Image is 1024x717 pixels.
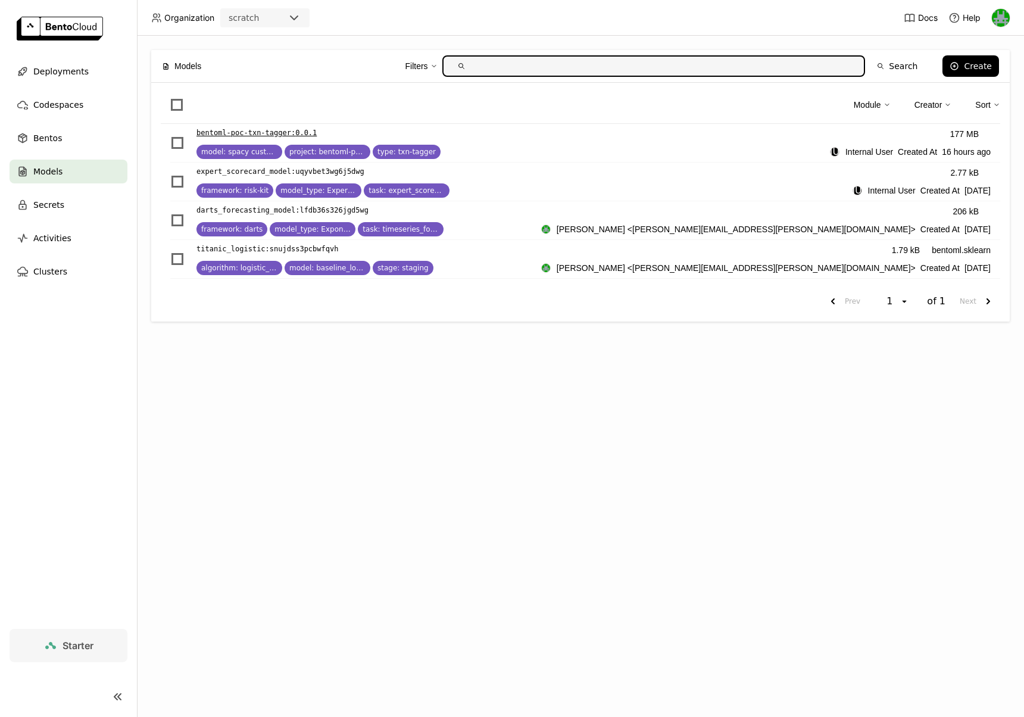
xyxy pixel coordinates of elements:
p: titanic_logistic : snujdss3pcbwfqvh [196,243,338,255]
li: List item [161,124,1000,163]
button: previous page. current page 1 of 1 [821,291,865,312]
svg: open [900,297,909,306]
div: Internal User [830,147,839,157]
span: task: timeseries_forecasting [363,225,439,234]
p: expert_scorecard_model : uqyvbet3wg6j5dwg [196,166,364,177]
div: Module [854,98,881,111]
div: Sort [975,98,991,111]
span: Bentos [33,131,62,145]
button: Create [942,55,999,77]
div: IU [831,148,839,156]
a: Clusters [10,260,127,283]
span: framework: risk-kit [201,186,269,195]
div: Created At [830,145,991,158]
p: darts_forecasting_model : lfdb36s326jgd5wg [196,204,369,216]
img: Sean Hickey [992,9,1010,27]
li: List item [161,201,1000,240]
input: Selected scratch. [260,13,261,24]
span: algorithm: logistic_regression [201,263,277,273]
span: type: txn-tagger [377,147,436,157]
img: Sean Hickey [542,225,550,233]
a: expert_scorecard_model:uqyvbet3wg6j5dwg [196,166,853,177]
div: Sort [975,92,1000,117]
div: Filters [405,54,438,79]
span: [PERSON_NAME] <[PERSON_NAME][EMAIL_ADDRESS][PERSON_NAME][DOMAIN_NAME]> [557,261,916,275]
a: Starter [10,629,127,662]
span: Starter [63,640,93,651]
span: model_type: ExpertScorecard [280,186,357,195]
span: Docs [918,13,938,23]
span: task: expert_scorecard [369,186,445,195]
a: Bentos [10,126,127,150]
div: 2.77 kB [951,166,979,179]
a: Secrets [10,193,127,217]
a: darts_forecasting_model:lfdb36s326jgd5wg [196,204,541,216]
span: of 1 [927,295,945,307]
span: [DATE] [964,223,991,236]
a: Activities [10,226,127,250]
div: Creator [914,98,942,111]
a: titanic_logistic:snujdss3pcbwfqvh [196,243,541,255]
span: [PERSON_NAME] <[PERSON_NAME][EMAIL_ADDRESS][PERSON_NAME][DOMAIN_NAME]> [557,223,916,236]
div: bentoml.sklearn [932,244,991,257]
div: 206 kB [953,205,979,218]
div: Created At [853,184,991,197]
li: List item [161,163,1000,201]
span: model: baseline_logistic_regression [289,263,366,273]
span: Organization [164,13,214,23]
span: Models [33,164,63,179]
button: Search [870,55,925,77]
li: List item [161,240,1000,279]
a: bentoml-poc-txn-tagger:0.0.1 [196,127,830,139]
div: Module [854,92,891,117]
img: logo [17,17,103,40]
span: [DATE] [964,261,991,275]
p: bentoml-poc-txn-tagger : 0.0.1 [196,127,317,139]
div: IU [853,186,861,195]
span: [DATE] [964,184,991,197]
span: Secrets [33,198,64,212]
span: Internal User [845,145,893,158]
a: Models [10,160,127,183]
span: Models [174,60,201,73]
a: Codespaces [10,93,127,117]
span: Internal User [868,184,916,197]
a: Docs [904,12,938,24]
div: Create [964,61,992,71]
span: framework: darts [201,225,263,234]
span: Clusters [33,264,67,279]
div: scratch [229,12,259,24]
div: Help [948,12,981,24]
div: Created At [541,261,991,275]
div: Created At [541,223,991,236]
span: Deployments [33,64,89,79]
div: 1 [883,295,900,307]
div: Filters [405,60,428,73]
span: 16 hours ago [942,145,991,158]
a: Deployments [10,60,127,83]
img: Sean Hickey [542,264,550,272]
span: project: bentoml-poc-txn-tagger [289,147,366,157]
span: stage: staging [377,263,429,273]
span: model_type: ExponentialSmoothing [274,225,351,234]
div: Internal User [853,186,862,195]
span: model: spacy custom [201,147,277,157]
span: Codespaces [33,98,83,112]
span: Activities [33,231,71,245]
button: next page. current page 1 of 1 [955,291,1000,312]
div: Creator [914,92,952,117]
div: 1.79 kB [892,244,920,257]
span: Help [963,13,981,23]
div: 177 MB [950,127,979,141]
